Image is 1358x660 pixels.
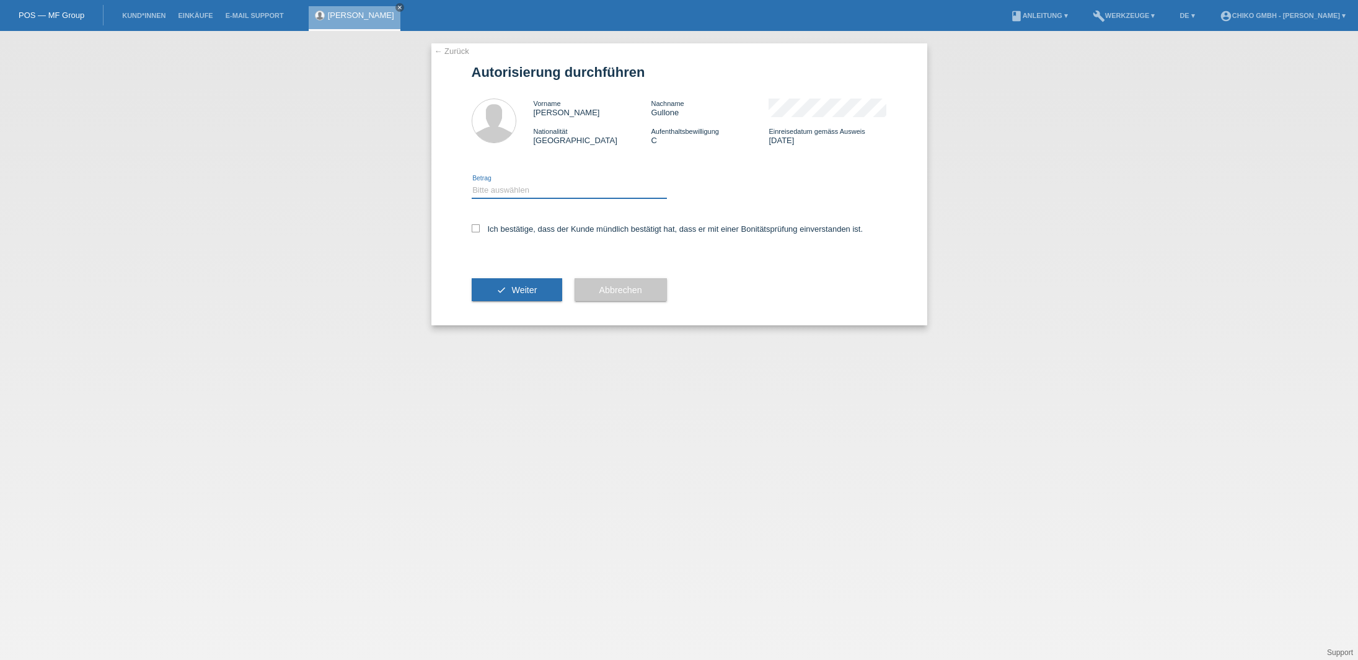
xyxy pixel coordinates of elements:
a: POS — MF Group [19,11,84,20]
a: close [395,3,404,12]
span: Nationalität [534,128,568,135]
span: Vorname [534,100,561,107]
i: book [1010,10,1023,22]
i: close [397,4,403,11]
a: E-Mail Support [219,12,290,19]
span: Nachname [651,100,684,107]
a: Support [1327,648,1353,657]
i: account_circle [1220,10,1232,22]
div: [GEOGRAPHIC_DATA] [534,126,651,145]
a: bookAnleitung ▾ [1004,12,1074,19]
a: Kund*innen [116,12,172,19]
i: check [496,285,506,295]
a: account_circleChiko GmbH - [PERSON_NAME] ▾ [1214,12,1352,19]
span: Aufenthaltsbewilligung [651,128,718,135]
div: Gullone [651,99,769,117]
a: [PERSON_NAME] [328,11,394,20]
div: [DATE] [769,126,886,145]
div: [PERSON_NAME] [534,99,651,117]
i: build [1093,10,1105,22]
span: Weiter [511,285,537,295]
a: DE ▾ [1173,12,1201,19]
button: Abbrechen [575,278,667,302]
h1: Autorisierung durchführen [472,64,887,80]
div: C [651,126,769,145]
span: Einreisedatum gemäss Ausweis [769,128,865,135]
span: Abbrechen [599,285,642,295]
a: buildWerkzeuge ▾ [1087,12,1162,19]
label: Ich bestätige, dass der Kunde mündlich bestätigt hat, dass er mit einer Bonitätsprüfung einversta... [472,224,863,234]
a: Einkäufe [172,12,219,19]
button: check Weiter [472,278,562,302]
a: ← Zurück [434,46,469,56]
